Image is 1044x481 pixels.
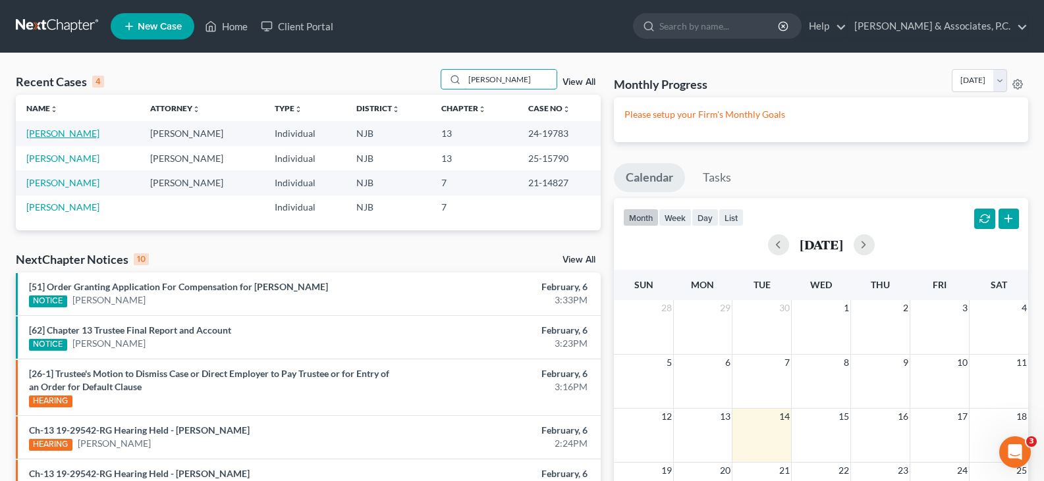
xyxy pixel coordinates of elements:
div: 10 [134,253,149,265]
span: 1 [842,300,850,316]
div: 4 [92,76,104,88]
td: Individual [264,121,346,145]
td: 7 [431,195,518,220]
div: February, 6 [410,367,588,380]
span: Sat [991,279,1007,290]
p: Please setup your Firm's Monthly Goals [624,108,1018,121]
a: Help [802,14,846,38]
div: February, 6 [410,280,588,293]
h2: [DATE] [800,238,843,251]
span: 3 [961,300,969,316]
td: NJB [346,146,431,170]
td: NJB [346,121,431,145]
td: NJB [346,195,431,220]
td: Individual [264,146,346,170]
a: Ch-13 19-29542-RG Hearing Held - [PERSON_NAME] [29,468,250,479]
span: 30 [778,300,791,316]
h3: Monthly Progress [614,76,707,92]
a: Nameunfold_more [26,103,58,113]
span: 24 [956,463,969,478]
span: Fri [933,279,947,290]
i: unfold_more [392,105,400,113]
div: HEARING [29,395,72,407]
a: Typeunfold_more [275,103,302,113]
button: month [623,209,659,226]
button: day [692,209,719,226]
span: 12 [660,409,673,424]
span: New Case [138,22,182,32]
span: Mon [691,279,714,290]
div: February, 6 [410,424,588,437]
a: [PERSON_NAME] [26,177,99,188]
a: [PERSON_NAME] [72,293,146,307]
input: Search by name... [464,70,557,89]
button: week [659,209,692,226]
td: Individual [264,195,346,220]
div: February, 6 [410,324,588,337]
td: 25-15790 [518,146,601,170]
a: Calendar [614,163,685,192]
td: 21-14827 [518,170,601,195]
div: 3:33PM [410,293,588,307]
span: 22 [837,463,850,478]
span: 10 [956,355,969,370]
a: Attorneyunfold_more [150,103,200,113]
div: HEARING [29,439,72,451]
a: [26-1] Trustee's Motion to Dismiss Case or Direct Employer to Pay Trustee or for Entry of an Orde... [29,368,389,392]
i: unfold_more [563,105,570,113]
span: 11 [1015,355,1028,370]
input: Search by name... [659,14,780,38]
span: 8 [842,355,850,370]
div: 3:16PM [410,380,588,393]
i: unfold_more [192,105,200,113]
a: Client Portal [254,14,340,38]
div: Recent Cases [16,74,104,89]
a: [51] Order Granting Application For Compensation for [PERSON_NAME] [29,281,328,292]
span: 29 [719,300,732,316]
div: 2:24PM [410,437,588,450]
span: 25 [1015,463,1028,478]
a: Case Nounfold_more [528,103,570,113]
a: [PERSON_NAME] [26,153,99,164]
iframe: Intercom live chat [999,436,1031,468]
a: Chapterunfold_more [441,103,486,113]
td: [PERSON_NAME] [140,170,263,195]
span: 14 [778,409,791,424]
span: 17 [956,409,969,424]
td: 7 [431,170,518,195]
a: [PERSON_NAME] [26,128,99,139]
div: NOTICE [29,295,67,307]
td: NJB [346,170,431,195]
span: Sun [634,279,653,290]
a: [PERSON_NAME] [78,437,151,450]
span: 13 [719,409,732,424]
td: 24-19783 [518,121,601,145]
div: NOTICE [29,339,67,351]
a: [PERSON_NAME] & Associates, P.C. [848,14,1028,38]
span: 18 [1015,409,1028,424]
span: 28 [660,300,673,316]
div: NextChapter Notices [16,251,149,267]
a: Districtunfold_more [356,103,400,113]
span: 21 [778,463,791,478]
a: [PERSON_NAME] [72,337,146,350]
a: [PERSON_NAME] [26,201,99,213]
span: 2 [902,300,910,316]
span: 15 [837,409,850,424]
span: 4 [1020,300,1028,316]
a: [62] Chapter 13 Trustee Final Report and Account [29,324,231,336]
span: 5 [665,355,673,370]
span: Wed [810,279,832,290]
span: 9 [902,355,910,370]
a: Tasks [691,163,743,192]
i: unfold_more [294,105,302,113]
td: Individual [264,170,346,195]
button: list [719,209,744,226]
span: Tue [754,279,771,290]
span: 6 [724,355,732,370]
a: Home [198,14,254,38]
span: Thu [871,279,890,290]
span: 19 [660,463,673,478]
i: unfold_more [50,105,58,113]
td: 13 [431,121,518,145]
